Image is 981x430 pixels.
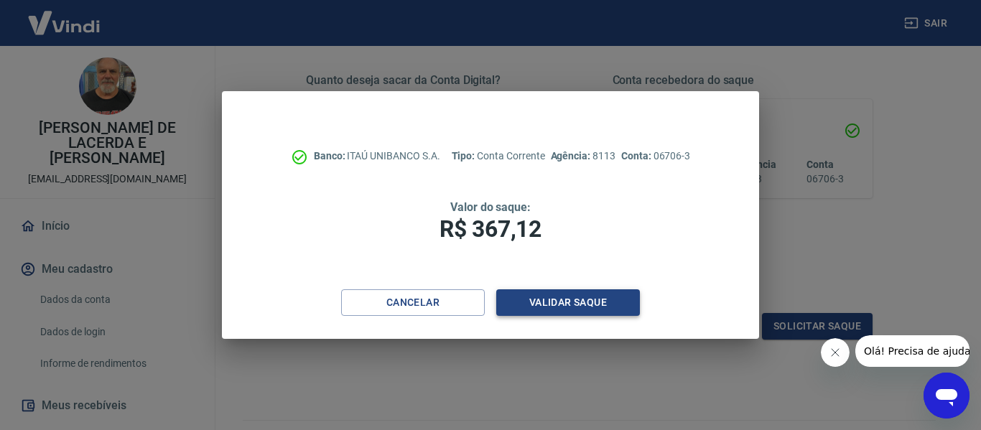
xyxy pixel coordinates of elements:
iframe: Botão para abrir a janela de mensagens [924,373,970,419]
p: ITAÚ UNIBANCO S.A. [314,149,440,164]
button: Validar saque [496,289,640,316]
p: 06706-3 [621,149,690,164]
span: Valor do saque: [450,200,531,214]
p: 8113 [551,149,615,164]
p: Conta Corrente [452,149,545,164]
span: Agência: [551,150,593,162]
span: Conta: [621,150,654,162]
iframe: Mensagem da empresa [855,335,970,367]
iframe: Fechar mensagem [821,338,850,367]
span: Olá! Precisa de ajuda? [9,10,121,22]
span: Banco: [314,150,348,162]
button: Cancelar [341,289,485,316]
span: Tipo: [452,150,478,162]
span: R$ 367,12 [440,215,541,243]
